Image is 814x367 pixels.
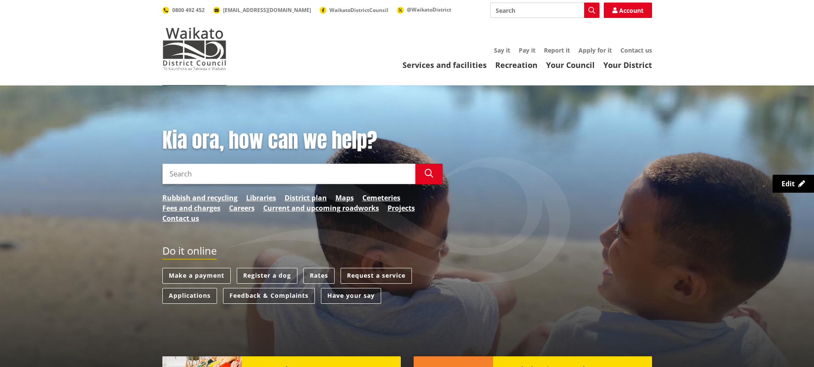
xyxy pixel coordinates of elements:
[335,193,354,203] a: Maps
[162,288,217,304] a: Applications
[285,193,327,203] a: District plan
[604,3,652,18] a: Account
[162,128,443,153] h1: Kia ora, how can we help?
[162,27,226,70] img: Waikato District Council - Te Kaunihera aa Takiwaa o Waikato
[329,6,388,14] span: WaikatoDistrictCouncil
[246,193,276,203] a: Libraries
[782,179,795,188] span: Edit
[303,268,335,284] a: Rates
[237,268,297,284] a: Register a dog
[603,60,652,70] a: Your District
[519,46,535,54] a: Pay it
[341,268,412,284] a: Request a service
[162,203,220,213] a: Fees and charges
[490,3,599,18] input: Search input
[162,193,238,203] a: Rubbish and recycling
[494,46,510,54] a: Say it
[172,6,205,14] span: 0800 492 452
[263,203,379,213] a: Current and upcoming roadworks
[162,245,217,260] h2: Do it online
[579,46,612,54] a: Apply for it
[320,6,388,14] a: WaikatoDistrictCouncil
[620,46,652,54] a: Contact us
[162,6,205,14] a: 0800 492 452
[388,203,415,213] a: Projects
[162,213,199,223] a: Contact us
[403,60,487,70] a: Services and facilities
[407,6,451,13] span: @WaikatoDistrict
[223,6,311,14] span: [EMAIL_ADDRESS][DOMAIN_NAME]
[546,60,595,70] a: Your Council
[223,288,315,304] a: Feedback & Complaints
[397,6,451,13] a: @WaikatoDistrict
[213,6,311,14] a: [EMAIL_ADDRESS][DOMAIN_NAME]
[321,288,381,304] a: Have your say
[495,60,538,70] a: Recreation
[773,175,814,193] a: Edit
[229,203,255,213] a: Careers
[162,164,415,184] input: Search input
[162,268,231,284] a: Make a payment
[362,193,400,203] a: Cemeteries
[544,46,570,54] a: Report it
